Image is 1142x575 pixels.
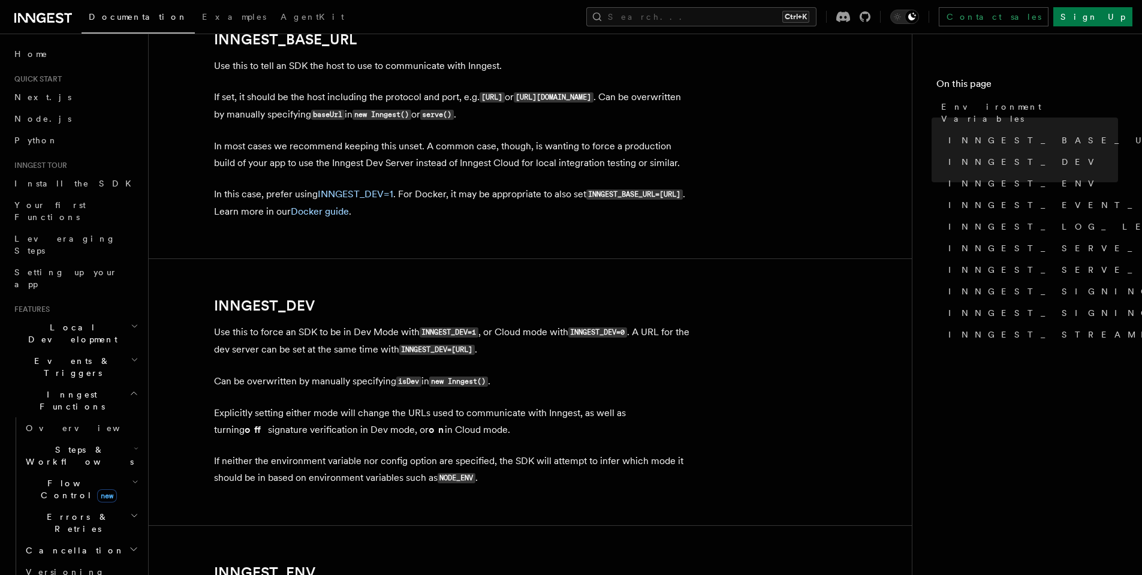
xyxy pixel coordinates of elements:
p: Use this to force an SDK to be in Dev Mode with , or Cloud mode with . A URL for the dev server c... [214,324,694,359]
p: In most cases we recommend keeping this unset. A common case, though, is wanting to force a produ... [214,138,694,171]
code: INNGEST_BASE_URL=[URL] [586,189,683,200]
code: [URL] [480,92,505,103]
span: new [97,489,117,502]
a: INNGEST_SIGNING_KEY [944,281,1118,302]
a: Docker guide [291,206,349,217]
a: Documentation [82,4,195,34]
span: Your first Functions [14,200,86,222]
code: NODE_ENV [438,473,475,483]
button: Errors & Retries [21,506,141,540]
code: serve() [420,110,454,120]
span: Overview [26,423,149,433]
a: Next.js [10,86,141,108]
a: Home [10,43,141,65]
span: Flow Control [21,477,132,501]
span: Events & Triggers [10,355,131,379]
code: INNGEST_DEV=[URL] [399,345,475,355]
a: INNGEST_SIGNING_KEY_FALLBACK [944,302,1118,324]
button: Toggle dark mode [890,10,919,24]
span: Environment Variables [941,101,1118,125]
button: Cancellation [21,540,141,561]
a: Examples [195,4,273,32]
span: INNGEST_DEV [948,156,1101,168]
a: Your first Functions [10,194,141,228]
button: Search...Ctrl+K [586,7,816,26]
span: Setting up your app [14,267,117,289]
a: Node.js [10,108,141,130]
p: If neither the environment variable nor config option are specified, the SDK will attempt to infe... [214,453,694,487]
span: Features [10,305,50,314]
h4: On this page [936,77,1118,96]
kbd: Ctrl+K [782,11,809,23]
a: INNGEST_ENV [944,173,1118,194]
span: Steps & Workflows [21,444,134,468]
a: INNGEST_BASE_URL [944,130,1118,151]
a: INNGEST_BASE_URL [214,31,357,48]
a: Setting up your app [10,261,141,295]
code: baseUrl [311,110,345,120]
a: Environment Variables [936,96,1118,130]
button: Events & Triggers [10,350,141,384]
span: Inngest Functions [10,389,129,413]
span: Leveraging Steps [14,234,116,255]
span: AgentKit [281,12,344,22]
a: INNGEST_DEV [944,151,1118,173]
strong: off [245,424,268,435]
span: Documentation [89,12,188,22]
span: Errors & Retries [21,511,130,535]
p: Explicitly setting either mode will change the URLs used to communicate with Inngest, as well as ... [214,405,694,438]
code: [URL][DOMAIN_NAME] [514,92,593,103]
span: Cancellation [21,544,125,556]
code: new Inngest() [429,377,488,387]
code: new Inngest() [352,110,411,120]
span: Node.js [14,114,71,124]
a: Leveraging Steps [10,228,141,261]
button: Local Development [10,317,141,350]
a: INNGEST_LOG_LEVEL [944,216,1118,237]
span: Examples [202,12,266,22]
code: INNGEST_DEV=0 [568,327,627,338]
span: Python [14,136,58,145]
span: INNGEST_ENV [948,177,1101,189]
span: Next.js [14,92,71,102]
p: In this case, prefer using . For Docker, it may be appropriate to also set . Learn more in our . [214,186,694,220]
a: Overview [21,417,141,439]
a: Install the SDK [10,173,141,194]
a: INNGEST_SERVE_PATH [944,259,1118,281]
p: Use this to tell an SDK the host to use to communicate with Inngest. [214,58,694,74]
span: Inngest tour [10,161,67,170]
span: Local Development [10,321,131,345]
span: Quick start [10,74,62,84]
a: INNGEST_DEV=1 [318,188,393,200]
a: Python [10,130,141,151]
strong: on [429,424,445,435]
span: Install the SDK [14,179,138,188]
a: INNGEST_STREAMING [944,324,1118,345]
a: INNGEST_EVENT_KEY [944,194,1118,216]
a: Sign Up [1053,7,1132,26]
code: isDev [396,377,421,387]
button: Flow Controlnew [21,472,141,506]
button: Steps & Workflows [21,439,141,472]
a: Contact sales [939,7,1048,26]
code: INNGEST_DEV=1 [420,327,478,338]
a: INNGEST_SERVE_HOST [944,237,1118,259]
a: INNGEST_DEV [214,297,315,314]
a: AgentKit [273,4,351,32]
p: Can be overwritten by manually specifying in . [214,373,694,390]
span: Home [14,48,48,60]
p: If set, it should be the host including the protocol and port, e.g. or . Can be overwritten by ma... [214,89,694,124]
button: Inngest Functions [10,384,141,417]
